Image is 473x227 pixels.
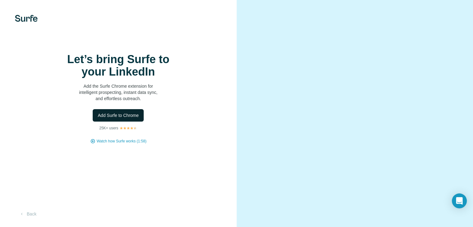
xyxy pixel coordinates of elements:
[97,138,146,144] button: Watch how Surfe works (1:58)
[99,125,118,131] p: 25K+ users
[15,15,38,22] img: Surfe's logo
[98,112,139,118] span: Add Surfe to Chrome
[119,126,137,130] img: Rating Stars
[56,83,180,102] p: Add the Surfe Chrome extension for intelligent prospecting, instant data sync, and effortless out...
[15,208,41,220] button: Back
[452,193,467,208] div: Open Intercom Messenger
[56,53,180,78] h1: Let’s bring Surfe to your LinkedIn
[93,109,144,122] button: Add Surfe to Chrome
